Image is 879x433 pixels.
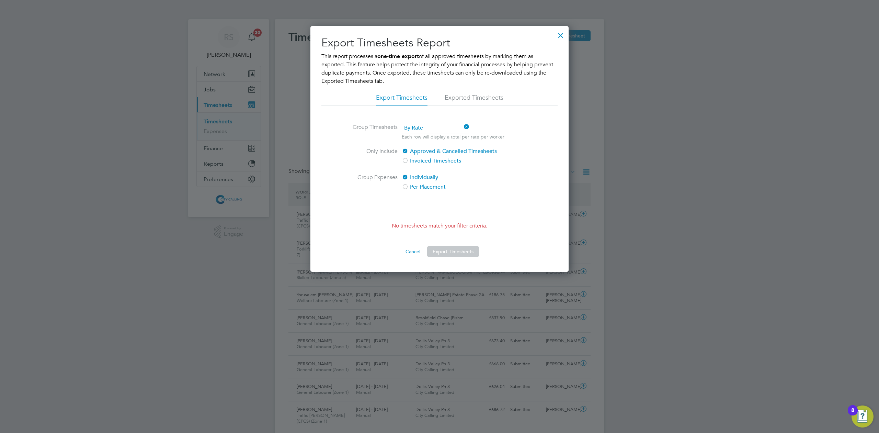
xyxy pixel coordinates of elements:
[402,183,517,191] label: Per Placement
[377,53,419,59] b: one-time export
[346,173,398,191] label: Group Expenses
[321,222,558,230] p: No timesheets match your filter criteria.
[402,173,517,181] label: Individually
[402,133,504,140] p: Each row will display a total per rate per worker
[445,93,503,106] li: Exported Timesheets
[427,246,479,257] button: Export Timesheets
[851,410,854,419] div: 8
[321,36,558,50] h2: Export Timesheets Report
[321,52,558,85] p: This report processes a of all approved timesheets by marking them as exported. This feature help...
[402,123,469,133] span: By Rate
[402,147,517,155] label: Approved & Cancelled Timesheets
[376,93,427,106] li: Export Timesheets
[400,246,426,257] button: Cancel
[346,123,398,139] label: Group Timesheets
[346,147,398,165] label: Only Include
[402,157,517,165] label: Invoiced Timesheets
[852,406,874,428] button: Open Resource Center, 8 new notifications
